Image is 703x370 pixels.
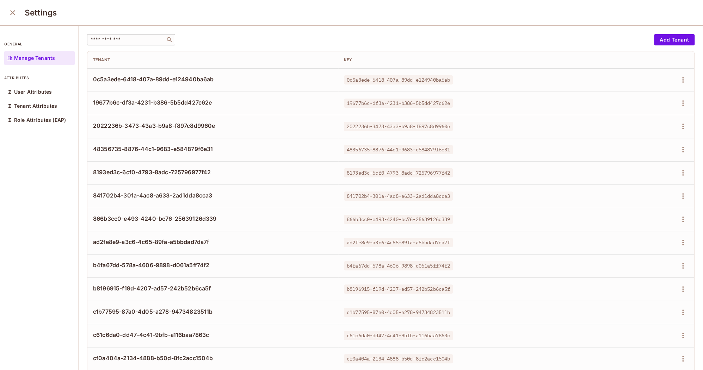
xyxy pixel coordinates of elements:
span: 841702b4-301a-4ac8-a633-2ad1dda8cca3 [344,192,453,201]
span: 8193ed3c-6cf0-4793-8adc-725796977f42 [93,168,333,176]
span: 19677b6c-df3a-4231-b386-5b5dd427c62e [344,99,453,108]
p: Role Attributes (EAP) [14,117,66,123]
button: Add Tenant [654,34,695,45]
p: general [4,41,75,47]
div: Key [344,57,582,63]
span: cf0a404a-2134-4888-b50d-8fc2acc1504b [344,354,453,363]
span: 866b3cc0-e493-4240-bc76-25639126d339 [344,215,453,224]
span: 8193ed3c-6cf0-4793-8adc-725796977f42 [344,168,453,177]
span: 866b3cc0-e493-4240-bc76-25639126d339 [93,215,333,222]
span: 19677b6c-df3a-4231-b386-5b5dd427c62e [93,99,333,106]
p: attributes [4,75,75,81]
span: c61c6da0-dd47-4c41-9bfb-a116baa7863c [344,331,453,340]
span: cf0a404a-2134-4888-b50d-8fc2acc1504b [93,354,333,362]
div: Tenant [93,57,333,63]
span: b8196915-f19d-4207-ad57-242b52b6ca5f [344,284,453,294]
span: 841702b4-301a-4ac8-a633-2ad1dda8cca3 [93,192,333,199]
span: 0c5a3ede-6418-407a-89dd-e124940ba6ab [344,75,453,84]
span: 48356735-8876-44c1-9683-e584879f6e31 [344,145,453,154]
span: b8196915-f19d-4207-ad57-242b52b6ca5f [93,284,333,292]
p: User Attributes [14,89,52,95]
span: b4fa67dd-578a-4606-9898-d061a5ff74f2 [344,261,453,270]
span: ad2fe8e9-a3c6-4c65-89fa-a5bbdad7da7f [344,238,453,247]
span: c1b77595-87a0-4d05-a278-94734823511b [344,308,453,317]
span: c1b77595-87a0-4d05-a278-94734823511b [93,308,333,315]
span: 0c5a3ede-6418-407a-89dd-e124940ba6ab [93,75,333,83]
span: b4fa67dd-578a-4606-9898-d061a5ff74f2 [93,261,333,269]
span: 2022236b-3473-43a3-b9a8-f897c8d9960e [93,122,333,130]
p: Tenant Attributes [14,103,57,109]
button: close [6,6,20,20]
span: ad2fe8e9-a3c6-4c65-89fa-a5bbdad7da7f [93,238,333,246]
h3: Settings [25,8,57,18]
span: 48356735-8876-44c1-9683-e584879f6e31 [93,145,333,153]
span: 2022236b-3473-43a3-b9a8-f897c8d9960e [344,122,453,131]
p: Manage Tenants [14,55,55,61]
span: c61c6da0-dd47-4c41-9bfb-a116baa7863c [93,331,333,339]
